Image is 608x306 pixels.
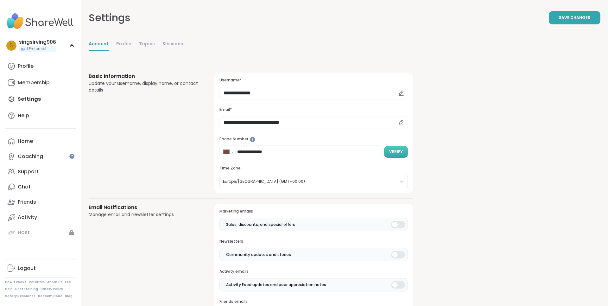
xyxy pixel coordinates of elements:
a: Profile [5,59,76,74]
a: Host Training [15,287,38,291]
div: Chat [18,183,31,190]
a: Membership [5,75,76,90]
a: Safety Resources [5,294,35,298]
div: Help [18,112,29,119]
span: Verify [389,149,403,155]
div: Logout [18,265,36,272]
a: Host [5,225,76,240]
div: Activity [18,214,37,221]
div: Home [18,138,33,145]
a: Sessions [162,38,183,51]
span: Save Changes [559,15,590,21]
div: Settings [89,10,130,25]
span: Sales, discounts, and special offers [226,222,295,227]
h3: Newsletters [219,239,408,244]
div: Support [18,168,39,175]
img: Bangladesh [224,150,229,154]
a: Support [5,164,76,179]
div: Manage email and newsletter settings [89,211,199,218]
div: Coaching [18,153,43,160]
a: Activity [5,210,76,225]
a: Topics [139,38,155,51]
span: s [10,41,13,50]
h3: Phone Number [219,137,408,142]
div: Profile [18,63,34,70]
div: Membership [18,79,50,86]
a: Friends [5,194,76,210]
a: Referrals [29,280,45,284]
span: 1 Pro credit [27,46,47,52]
button: Save Changes [549,11,600,24]
a: FAQ [65,280,72,284]
div: Update your username, display name, or contact details [89,80,199,93]
h3: Activity emails [219,269,408,274]
h3: Basic Information [89,73,199,80]
iframe: Spotlight [250,137,255,142]
a: Home [5,134,76,149]
a: How It Works [5,280,26,284]
iframe: Spotlight [69,154,74,159]
a: Help [5,108,76,123]
div: Host [18,229,30,236]
button: Verify [384,146,408,158]
div: singsirving906 [19,39,56,46]
div: Friends [18,199,36,206]
span: Activity Feed updates and peer appreciation notes [226,282,326,288]
h3: Time Zone [219,166,408,171]
a: Redeem Code [38,294,62,298]
h3: Marketing emails [219,209,408,214]
h3: Username* [219,78,408,83]
h3: Email* [219,107,408,112]
a: Profile [116,38,131,51]
img: ShareWell Nav Logo [5,10,76,32]
a: Safety Policy [41,287,63,291]
span: Community updates and stories [226,252,291,258]
a: Help [5,287,13,291]
a: Chat [5,179,76,194]
a: Blog [65,294,73,298]
a: About Us [47,280,62,284]
a: Coaching [5,149,76,164]
h3: Email Notifications [89,204,199,211]
h3: Friends emails [219,299,408,304]
a: Logout [5,261,76,276]
a: Account [89,38,109,51]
